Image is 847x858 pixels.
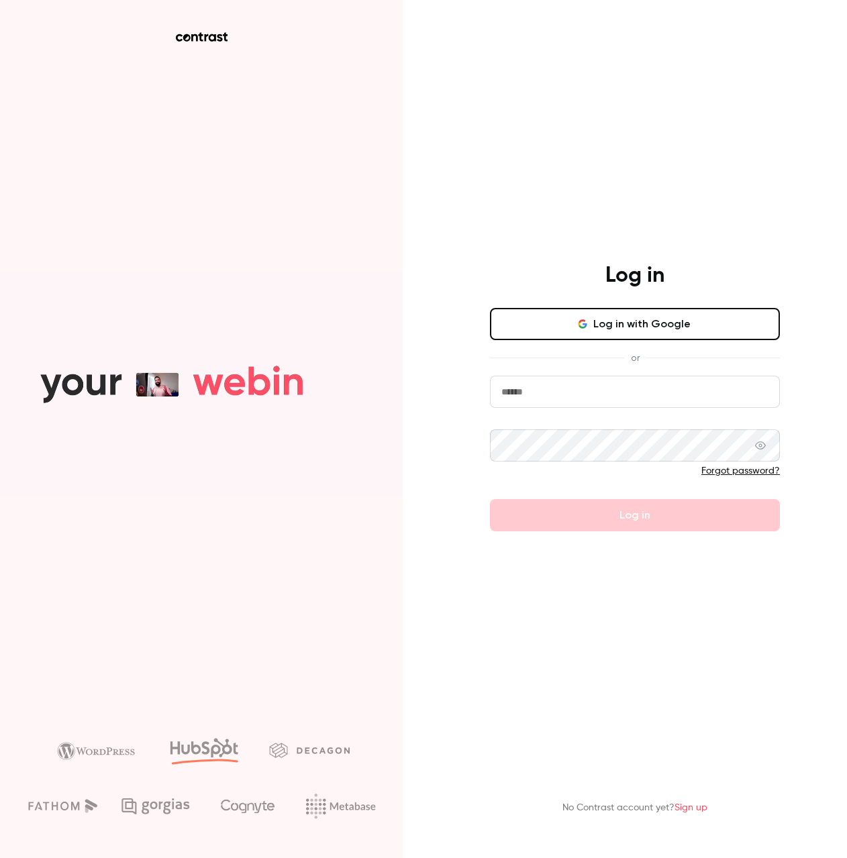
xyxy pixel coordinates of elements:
[269,743,350,757] img: decagon
[562,801,707,815] p: No Contrast account yet?
[624,351,646,365] span: or
[490,308,780,340] button: Log in with Google
[701,466,780,476] a: Forgot password?
[675,803,707,812] a: Sign up
[605,262,664,289] h4: Log in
